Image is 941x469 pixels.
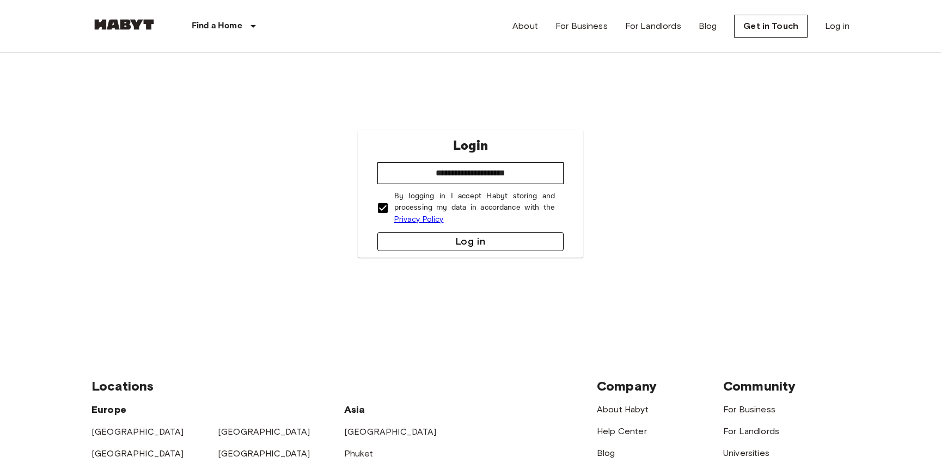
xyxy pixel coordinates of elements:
[723,404,775,415] a: For Business
[91,448,184,459] a: [GEOGRAPHIC_DATA]
[723,448,769,458] a: Universities
[597,426,647,436] a: Help Center
[699,20,717,33] a: Blog
[344,448,373,459] a: Phuket
[394,191,555,226] p: By logging in I accept Habyt storing and processing my data in accordance with the
[192,20,242,33] p: Find a Home
[218,427,310,437] a: [GEOGRAPHIC_DATA]
[91,19,157,30] img: Habyt
[625,20,681,33] a: For Landlords
[344,427,437,437] a: [GEOGRAPHIC_DATA]
[218,448,310,459] a: [GEOGRAPHIC_DATA]
[91,378,154,394] span: Locations
[377,232,564,251] button: Log in
[723,378,796,394] span: Community
[825,20,850,33] a: Log in
[723,426,779,436] a: For Landlords
[555,20,608,33] a: For Business
[91,427,184,437] a: [GEOGRAPHIC_DATA]
[597,404,649,415] a: About Habyt
[394,215,444,224] a: Privacy Policy
[344,404,365,416] span: Asia
[91,404,126,416] span: Europe
[734,15,808,38] a: Get in Touch
[597,378,657,394] span: Company
[597,448,615,458] a: Blog
[453,136,488,156] p: Login
[512,20,538,33] a: About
